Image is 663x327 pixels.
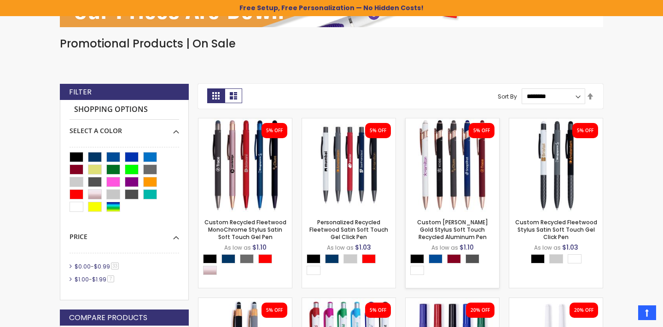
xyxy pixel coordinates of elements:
[75,275,89,283] span: $1.00
[531,254,586,266] div: Select A Color
[327,244,354,251] span: As low as
[203,254,292,277] div: Select A Color
[370,128,386,134] div: 5% OFF
[302,118,395,126] a: Personalized Recycled Fleetwood Satin Soft Touch Gel Click Pen
[473,128,490,134] div: 5% OFF
[410,254,499,277] div: Select A Color
[406,118,499,126] a: Custom Lexi Rose Gold Stylus Soft Touch Recycled Aluminum Pen
[92,275,106,283] span: $1.99
[252,243,267,252] span: $1.10
[410,254,424,263] div: Black
[574,307,593,314] div: 20% OFF
[203,266,217,275] div: Rose Gold
[302,118,395,212] img: Personalized Recycled Fleetwood Satin Soft Touch Gel Click Pen
[459,243,474,252] span: $1.10
[417,218,488,241] a: Custom [PERSON_NAME] Gold Stylus Soft Touch Recycled Aluminum Pen
[221,254,235,263] div: Navy Blue
[431,244,458,251] span: As low as
[587,302,663,327] iframe: Google Customer Reviews
[355,243,371,252] span: $1.03
[562,243,578,252] span: $1.03
[515,218,597,241] a: Custom Recycled Fleetwood Stylus Satin Soft Touch Gel Click Pen
[111,263,119,269] span: 33
[447,254,461,263] div: Burgundy
[302,298,395,305] a: Eco Maddie Recycled Plastic Gel Click Pen
[266,307,283,314] div: 5% OFF
[406,298,499,305] a: Promo Dry Erase No Roll Marker - Full Color Imprint
[107,275,114,282] span: 7
[370,307,386,314] div: 5% OFF
[198,118,292,212] img: Custom Recycled Fleetwood MonoChrome Stylus Satin Soft Touch Gel Pen
[307,266,320,275] div: White
[69,87,92,97] strong: Filter
[203,254,217,263] div: Black
[207,88,225,103] strong: Grid
[406,118,499,212] img: Custom Lexi Rose Gold Stylus Soft Touch Recycled Aluminum Pen
[307,254,395,277] div: Select A Color
[204,218,286,241] a: Custom Recycled Fleetwood MonoChrome Stylus Satin Soft Touch Gel Pen
[309,218,388,241] a: Personalized Recycled Fleetwood Satin Soft Touch Gel Click Pen
[69,313,147,323] strong: Compare Products
[509,118,603,212] img: Custom Recycled Fleetwood Stylus Satin Soft Touch Gel Click Pen
[410,266,424,275] div: White
[307,254,320,263] div: Black
[266,128,283,134] div: 5% OFF
[72,263,122,270] a: $0.00-$0.9933
[198,118,292,126] a: Custom Recycled Fleetwood MonoChrome Stylus Satin Soft Touch Gel Pen
[549,254,563,263] div: Grey Light
[75,263,91,270] span: $0.00
[325,254,339,263] div: Navy Blue
[465,254,479,263] div: Gunmetal
[509,118,603,126] a: Custom Recycled Fleetwood Stylus Satin Soft Touch Gel Click Pen
[198,298,292,305] a: Personalized Copper Penny Stylus Satin Soft Touch Click Metal Pen
[94,263,110,270] span: $0.99
[498,92,517,100] label: Sort By
[429,254,442,263] div: Dark Blue
[568,254,582,263] div: White
[70,100,179,120] strong: Shopping Options
[577,128,593,134] div: 5% OFF
[224,244,251,251] span: As low as
[362,254,376,263] div: Red
[343,254,357,263] div: Grey Light
[60,36,603,51] h1: Promotional Products | On Sale
[471,307,490,314] div: 20% OFF
[72,275,117,283] a: $1.00-$1.997
[258,254,272,263] div: Red
[70,226,179,241] div: Price
[240,254,254,263] div: Grey
[531,254,545,263] div: Black
[70,120,179,135] div: Select A Color
[509,298,603,305] a: Customized Dry Erase Fine Tip Permanent Marker - Full Color Imprint
[534,244,561,251] span: As low as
